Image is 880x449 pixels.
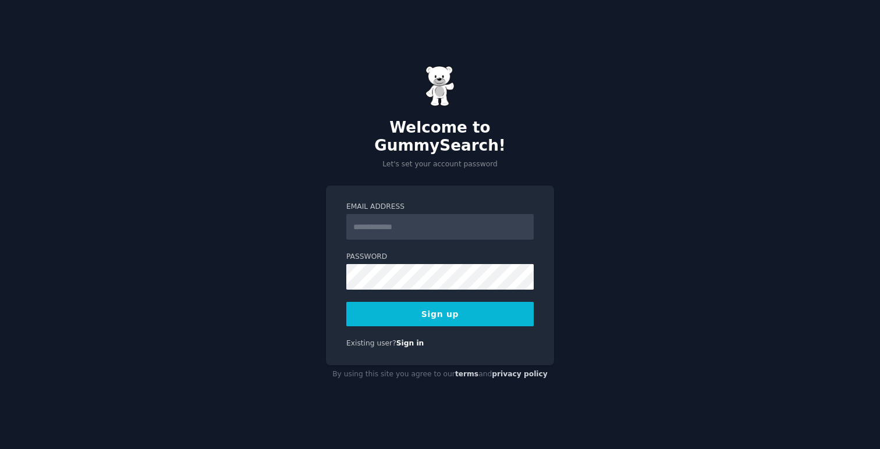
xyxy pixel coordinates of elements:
a: terms [455,370,478,378]
p: Let's set your account password [326,159,554,170]
label: Email Address [346,202,534,212]
label: Password [346,252,534,262]
a: Sign in [396,339,424,347]
div: By using this site you agree to our and [326,365,554,384]
span: Existing user? [346,339,396,347]
h2: Welcome to GummySearch! [326,119,554,155]
a: privacy policy [492,370,548,378]
img: Gummy Bear [425,66,455,106]
button: Sign up [346,302,534,326]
